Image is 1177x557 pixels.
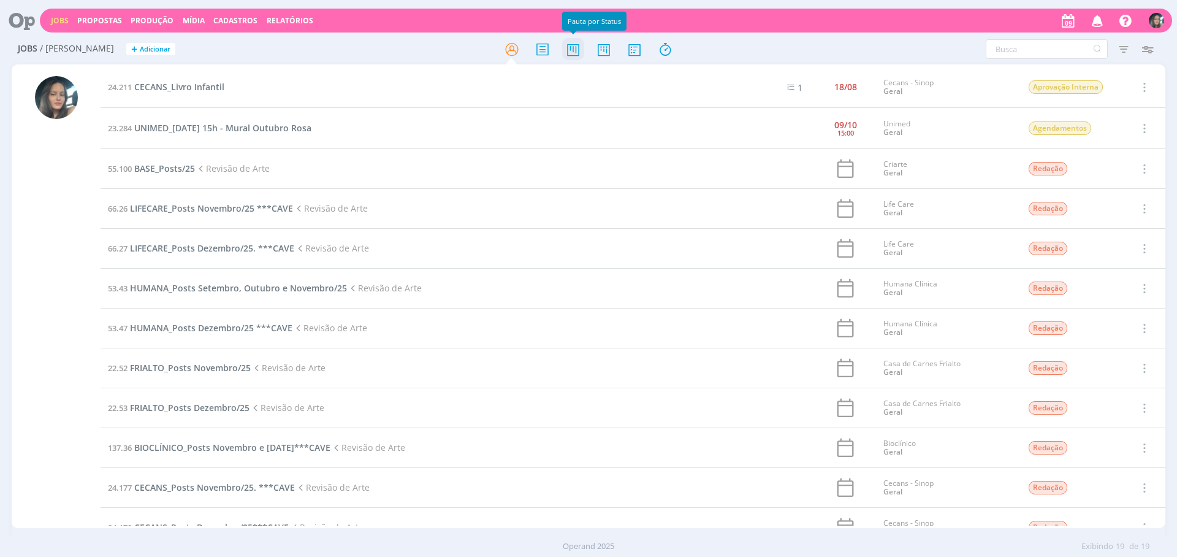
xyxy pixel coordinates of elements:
[1148,10,1165,31] button: A
[108,283,128,294] span: 53.43
[108,323,128,334] span: 53.47
[108,442,132,453] span: 137.36
[108,163,132,174] span: 55.100
[183,15,205,26] a: Mídia
[108,242,294,254] a: 66.27LIFECARE_Posts Dezembro/25. ***CAVE
[47,16,72,26] button: Jobs
[883,280,1010,298] div: Humana Clínica
[347,282,422,294] span: Revisão de Arte
[108,123,132,134] span: 23.284
[883,486,902,497] a: Geral
[1029,121,1091,135] span: Agendamentos
[251,362,326,374] span: Revisão de Arte
[134,163,195,174] span: BASE_Posts/25
[108,522,132,533] span: 24.178
[1029,80,1103,94] span: Aprovação Interna
[834,121,857,129] div: 09/10
[883,327,902,337] a: Geral
[134,482,295,493] span: CECANS_Posts Novembro/25. ***CAVE
[834,83,857,91] div: 18/08
[249,402,324,413] span: Revisão de Arte
[74,16,126,26] button: Propostas
[77,15,122,26] span: Propostas
[1029,162,1067,175] span: Redação
[134,521,289,533] span: CECANS_Posts Dezembro/25***CAVE
[127,16,177,26] button: Produção
[883,200,1010,218] div: Life Care
[1141,540,1149,553] span: 19
[1029,481,1067,494] span: Redação
[126,43,175,56] button: +Adicionar
[1129,540,1138,553] span: de
[883,240,1010,258] div: Life Care
[210,16,261,26] button: Cadastros
[108,362,251,374] a: 22.52FRIALTO_Posts Novembro/25
[108,81,224,93] a: 24.211CECANS_Livro Infantil
[134,81,224,93] span: CECANS_Livro Infantil
[883,439,1010,457] div: Bioclínico
[213,15,257,26] span: Cadastros
[883,127,902,137] a: Geral
[108,203,128,214] span: 66.26
[1029,401,1067,415] span: Redação
[108,82,132,93] span: 24.211
[883,287,902,298] a: Geral
[35,76,78,119] img: A
[330,442,405,453] span: Revisão de Arte
[108,363,128,374] span: 22.52
[883,519,1010,537] div: Cecans - Sinop
[1029,202,1067,215] span: Redação
[295,482,370,493] span: Revisão de Arte
[131,43,137,56] span: +
[263,16,317,26] button: Relatórios
[108,243,128,254] span: 66.27
[1029,361,1067,375] span: Redação
[1029,321,1067,335] span: Redação
[1029,282,1067,295] span: Redação
[179,16,208,26] button: Mídia
[883,367,902,377] a: Geral
[40,44,114,54] span: / [PERSON_NAME]
[293,202,368,214] span: Revisão de Arte
[883,407,902,417] a: Geral
[195,163,270,174] span: Revisão de Arte
[51,15,69,26] a: Jobs
[883,359,1010,377] div: Casa de Carnes Frialto
[130,282,347,294] span: HUMANA_Posts Setembro, Outubro e Novembro/25
[986,39,1108,59] input: Busca
[883,479,1010,497] div: Cecans - Sinop
[883,79,1010,96] div: Cecans - Sinop
[130,322,292,334] span: HUMANA_Posts Dezembro/25 ***CAVE
[1029,441,1067,455] span: Redação
[131,15,173,26] a: Produção
[108,442,330,453] a: 137.36BIOCLÍNICO_Posts Novembro e [DATE]***CAVE
[1029,242,1067,255] span: Redação
[108,163,195,174] a: 55.100BASE_Posts/25
[1081,540,1113,553] span: Exibindo
[108,521,289,533] a: 24.178CECANS_Posts Dezembro/25***CAVE
[140,45,170,53] span: Adicionar
[130,362,251,374] span: FRIALTO_Posts Novembro/25
[294,242,369,254] span: Revisão de Arte
[134,442,330,453] span: BIOCLÍNICO_Posts Novembro e [DATE]***CAVE
[130,402,249,413] span: FRIALTO_Posts Dezembro/25
[108,202,293,214] a: 66.26LIFECARE_Posts Novembro/25 ***CAVE
[108,402,249,413] a: 22.53FRIALTO_Posts Dezembro/25
[883,399,1010,417] div: Casa de Carnes Frialto
[1116,540,1124,553] span: 19
[883,447,902,457] a: Geral
[267,15,313,26] a: Relatórios
[883,167,902,178] a: Geral
[1149,13,1164,28] img: A
[108,322,292,334] a: 53.47HUMANA_Posts Dezembro/25 ***CAVE
[883,86,902,96] a: Geral
[18,44,37,54] span: Jobs
[883,320,1010,337] div: Humana Clínica
[837,129,854,136] div: 15:00
[883,207,902,218] a: Geral
[883,160,1010,178] div: Criarte
[108,402,128,413] span: 22.53
[798,82,802,93] span: 1
[134,122,311,134] span: UNIMED_[DATE] 15h - Mural Outubro Rosa
[562,12,627,31] div: Pauta por Status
